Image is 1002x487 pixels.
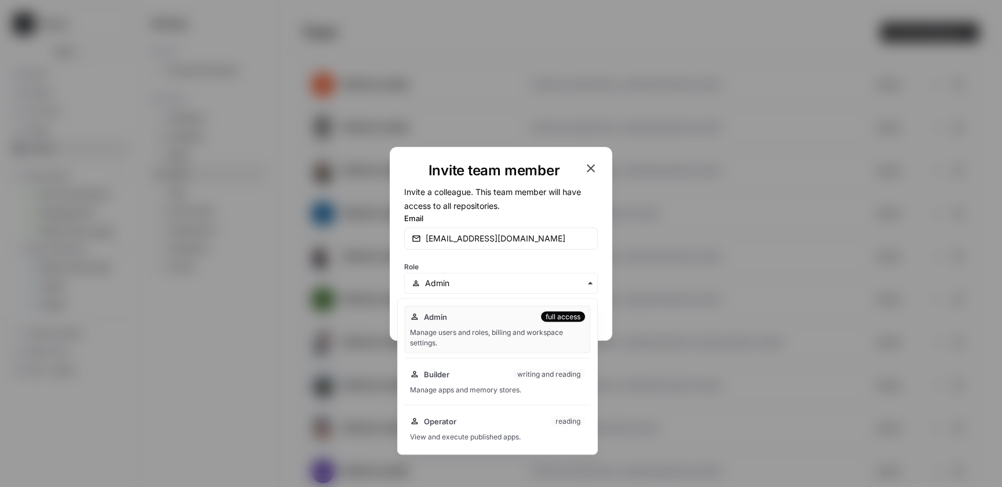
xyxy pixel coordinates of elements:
div: full access [541,312,585,322]
span: Admin [424,311,447,323]
input: Admin [425,277,590,289]
div: reading [551,416,585,427]
span: Operator [424,416,456,427]
div: writing and reading [513,369,585,380]
div: Manage apps and memory stores. [410,385,585,395]
div: Manage users and roles, billing and workspace settings. [410,327,585,348]
span: Builder [424,369,449,380]
label: Email [404,212,598,224]
span: Invite a colleague. This team member will have access to all repositories. [404,187,581,211]
span: Role [404,262,419,271]
div: View and execute published apps. [410,432,585,442]
input: email@company.com [426,233,590,244]
h1: Invite team member [404,161,584,180]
